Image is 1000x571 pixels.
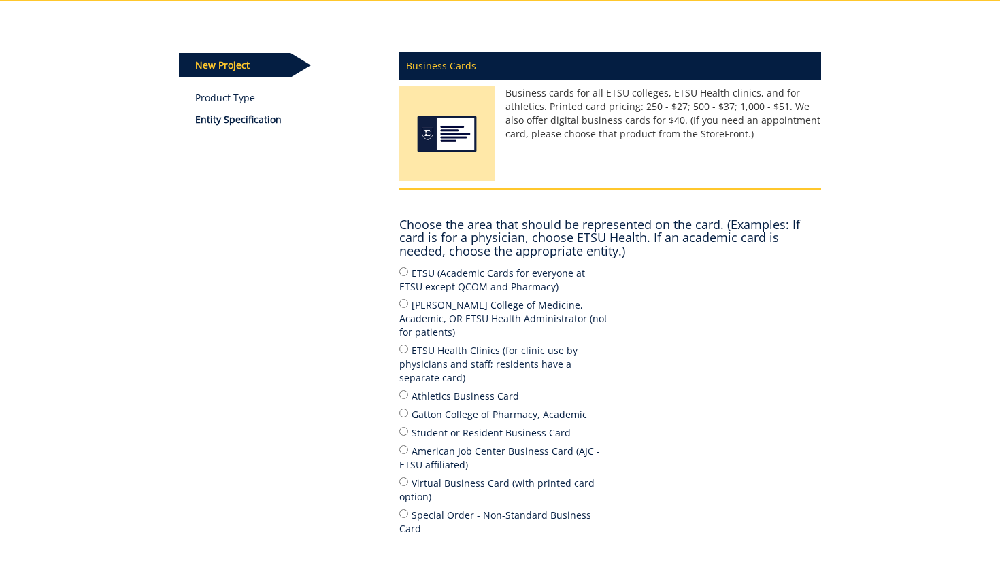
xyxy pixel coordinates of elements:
label: Athletics Business Card [399,388,610,403]
input: ETSU Health Clinics (for clinic use by physicians and staff; residents have a separate card) [399,345,408,353]
input: Student or Resident Business Card [399,427,408,436]
input: ETSU (Academic Cards for everyone at ETSU except QCOM and Pharmacy) [399,267,408,276]
p: New Project [179,53,290,77]
label: Student or Resident Business Card [399,425,610,440]
label: Special Order - Non-Standard Business Card [399,507,610,536]
input: Gatton College of Pharmacy, Academic [399,409,408,417]
p: Business cards for all ETSU colleges, ETSU Health clinics, and for athletics. Printed card pricin... [399,86,821,141]
label: [PERSON_NAME] College of Medicine, Academic, OR ETSU Health Administrator (not for patients) [399,297,610,339]
label: Virtual Business Card (with printed card option) [399,475,610,504]
img: Business Cards [399,86,495,188]
p: Business Cards [399,52,821,80]
label: ETSU Health Clinics (for clinic use by physicians and staff; residents have a separate card) [399,343,610,385]
label: ETSU (Academic Cards for everyone at ETSU except QCOM and Pharmacy) [399,265,610,294]
input: Athletics Business Card [399,390,408,399]
h4: Choose the area that should be represented on the card. (Examples: If card is for a physician, ch... [399,218,821,258]
label: Gatton College of Pharmacy, Academic [399,406,610,421]
p: Entity Specification [195,113,380,126]
a: Product Type [195,91,380,105]
input: Virtual Business Card (with printed card option) [399,477,408,486]
input: [PERSON_NAME] College of Medicine, Academic, OR ETSU Health Administrator (not for patients) [399,299,408,308]
input: American Job Center Business Card (AJC - ETSU affiliated) [399,445,408,454]
input: Special Order - Non-Standard Business Card [399,509,408,518]
label: American Job Center Business Card (AJC - ETSU affiliated) [399,443,610,472]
